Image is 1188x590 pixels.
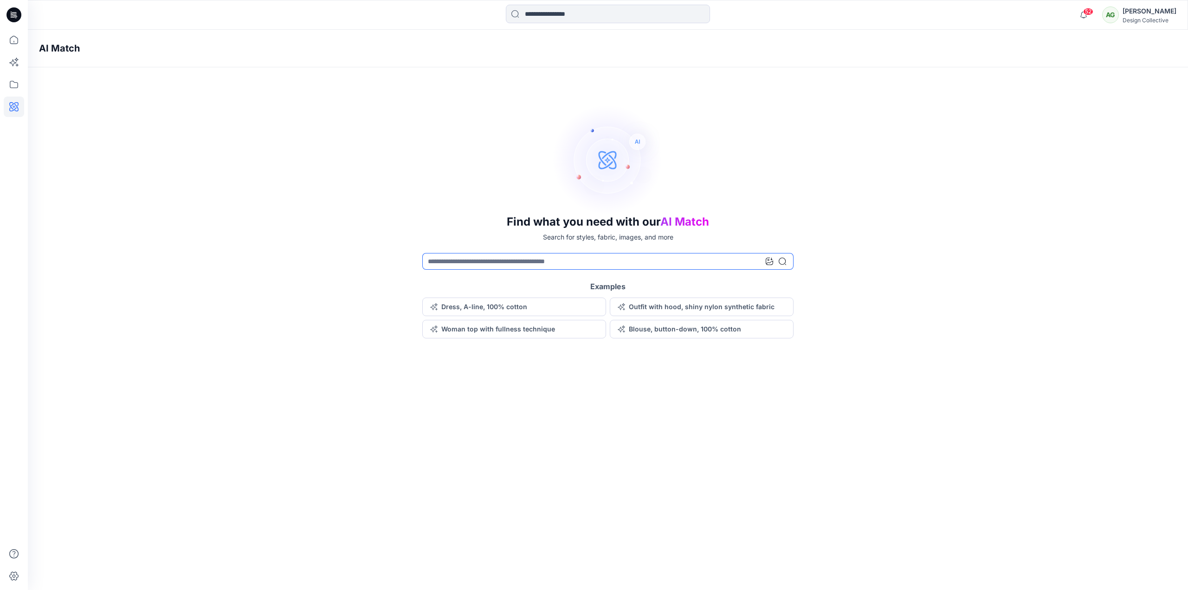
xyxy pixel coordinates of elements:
[543,232,673,242] p: Search for styles, fabric, images, and more
[660,215,709,228] span: AI Match
[552,104,664,215] img: AI Search
[422,320,606,338] button: Woman top with fullness technique
[1123,17,1176,24] div: Design Collective
[1123,6,1176,17] div: [PERSON_NAME]
[590,281,626,292] h5: Examples
[610,320,794,338] button: Blouse, button-down, 100% cotton
[422,298,606,316] button: Dress, A-line, 100% cotton
[39,43,80,54] h4: AI Match
[1102,6,1119,23] div: AG
[610,298,794,316] button: Outfit with hood, shiny nylon synthetic fabric
[1083,8,1093,15] span: 52
[507,215,709,228] h3: Find what you need with our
